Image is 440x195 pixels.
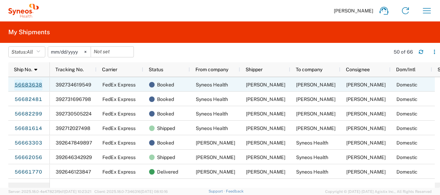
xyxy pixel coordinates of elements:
span: Booked [157,136,174,150]
span: Syneos Health [196,82,228,87]
span: Ship No. [14,67,32,72]
a: 56661770 [14,167,43,178]
a: 56682299 [14,109,43,120]
span: 392647849897 [56,140,92,146]
span: To company [296,67,322,72]
button: Status:All [8,46,45,57]
a: 56682481 [14,94,43,105]
span: Nivedita Madkaikar [296,82,336,87]
span: Booked [157,106,174,121]
span: 392646342929 [56,155,92,160]
span: Norma Meinesz [196,155,235,160]
span: Domestic [396,96,418,102]
span: Copyright © [DATE]-[DATE] Agistix Inc., All Rights Reserved [325,188,432,195]
a: 56642863 [14,181,43,192]
span: From company [195,67,228,72]
span: Server: 2025.18.0-4e47823f9d1 [8,189,91,194]
span: 392730505224 [56,111,92,117]
span: Domestic [396,111,418,117]
span: Nivedita Madkaikar [346,82,386,87]
span: Charline Meyer [246,140,285,146]
div: 50 of 66 [394,49,413,55]
span: Lyubka Nikolova [346,96,386,102]
a: 56681614 [14,123,43,134]
input: Not set [48,47,91,57]
span: Charline Meyer [196,140,235,146]
input: Not set [91,47,134,57]
span: 392712027498 [56,126,90,131]
span: Norma Meinesz [246,155,285,160]
span: Shipped [157,121,175,136]
span: Syneos Health [296,155,328,160]
span: FedEx Express [102,111,136,117]
span: 392734619549 [56,82,91,87]
span: Domestic [396,140,418,146]
a: 56663303 [14,138,43,149]
span: 392731696798 [56,96,91,102]
span: Status [149,67,163,72]
span: Delivered [157,165,178,179]
span: FedEx Express [102,140,136,146]
span: Syneos Health [196,111,228,117]
span: Luisa Stickel [346,111,386,117]
span: Consignee [346,67,370,72]
span: Dom/Intl [396,67,415,72]
span: [PERSON_NAME] [334,8,373,14]
span: Olga Voinova [196,169,235,175]
span: Syneos Health [296,169,328,175]
span: Olga Voinova [246,169,285,175]
span: Antoine Kouwonou [246,96,285,102]
a: Support [209,189,226,193]
span: Tracking No. [55,67,84,72]
span: Domestic [396,155,418,160]
span: Barbara Wohlers [346,126,386,131]
span: Domestic [396,126,418,131]
span: Antoine Kouwonou [246,82,285,87]
span: Antoine Kouwonou [346,155,386,160]
span: Barbara Wohlers [296,126,336,131]
span: Carrier [102,67,117,72]
span: Syneos Health [196,126,228,131]
span: FedEx Express [102,126,136,131]
span: FedEx Express [102,96,136,102]
span: 392646123847 [56,169,91,175]
a: 56662056 [14,152,43,163]
span: Syneos Health [196,96,228,102]
span: Domestic [396,82,418,87]
span: Booked [157,77,174,92]
h2: My Shipments [8,28,50,36]
span: Antoine Kouwonou [346,169,386,175]
span: FedEx Express [102,82,136,87]
span: Lyubka Nikolova [296,96,336,102]
span: Shipper [246,67,263,72]
span: Antoine Kouwonou [246,111,285,117]
a: 56683638 [14,80,43,91]
span: Shipped [157,150,175,165]
span: Booked [157,92,174,106]
span: All [27,49,33,55]
span: FedEx Express [102,155,136,160]
span: Client: 2025.18.0-7346316 [94,189,168,194]
span: Syneos Health [296,140,328,146]
a: Feedback [226,189,244,193]
span: [DATE] 10:23:21 [64,189,91,194]
span: Domestic [396,169,418,175]
span: FedEx Express [102,169,136,175]
span: Delivered [157,179,178,194]
span: Antoine Kouwonou [346,140,386,146]
span: Luisa Stickel [296,111,336,117]
span: [DATE] 08:10:16 [141,189,168,194]
span: Antoine Kouwonou [246,126,285,131]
